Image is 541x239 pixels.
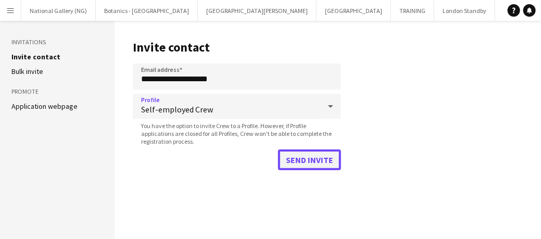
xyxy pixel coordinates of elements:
[133,40,341,55] h1: Invite contact
[21,1,96,21] button: National Gallery (NG)
[133,122,341,145] span: You have the option to invite Crew to a Profile. However, if Profile applications are closed for ...
[391,1,434,21] button: TRAINING
[11,67,43,76] a: Bulk invite
[198,1,317,21] button: [GEOGRAPHIC_DATA][PERSON_NAME]
[11,102,78,111] a: Application webpage
[317,1,391,21] button: [GEOGRAPHIC_DATA]
[96,1,198,21] button: Botanics - [GEOGRAPHIC_DATA]
[141,104,320,115] span: Self-employed Crew
[11,87,103,96] h3: Promote
[11,52,60,61] a: Invite contact
[11,37,103,47] h3: Invitations
[278,149,341,170] button: Send invite
[434,1,495,21] button: London Standby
